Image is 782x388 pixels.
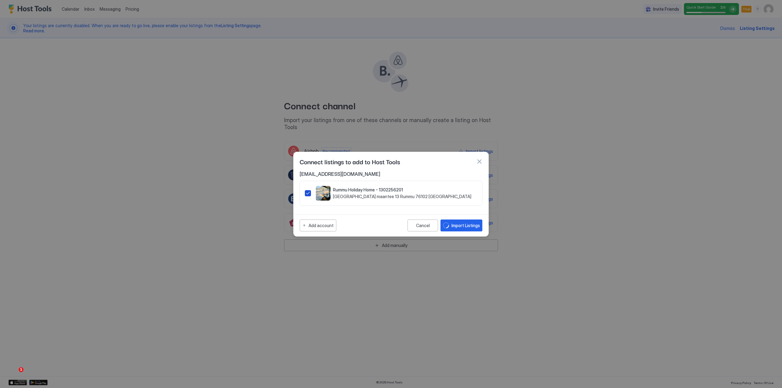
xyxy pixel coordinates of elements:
[416,223,430,228] div: Cancel
[300,157,400,166] span: Connect listings to add to Host Tools
[300,171,482,177] span: [EMAIL_ADDRESS][DOMAIN_NAME]
[333,194,471,199] span: [GEOGRAPHIC_DATA] maantee 13 Rummu 76102 [GEOGRAPHIC_DATA]
[309,222,334,229] div: Add account
[300,219,336,231] button: Add account
[333,187,471,193] span: Rummu Holiday Home - 1302256201
[19,367,24,372] span: 1
[440,219,482,231] button: loadingImport Listings
[305,186,477,201] div: 1302256201
[407,219,438,231] button: Cancel
[451,222,480,229] div: Import Listings
[443,222,449,228] div: loading
[316,186,331,201] div: listing image
[6,367,21,382] iframe: Intercom live chat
